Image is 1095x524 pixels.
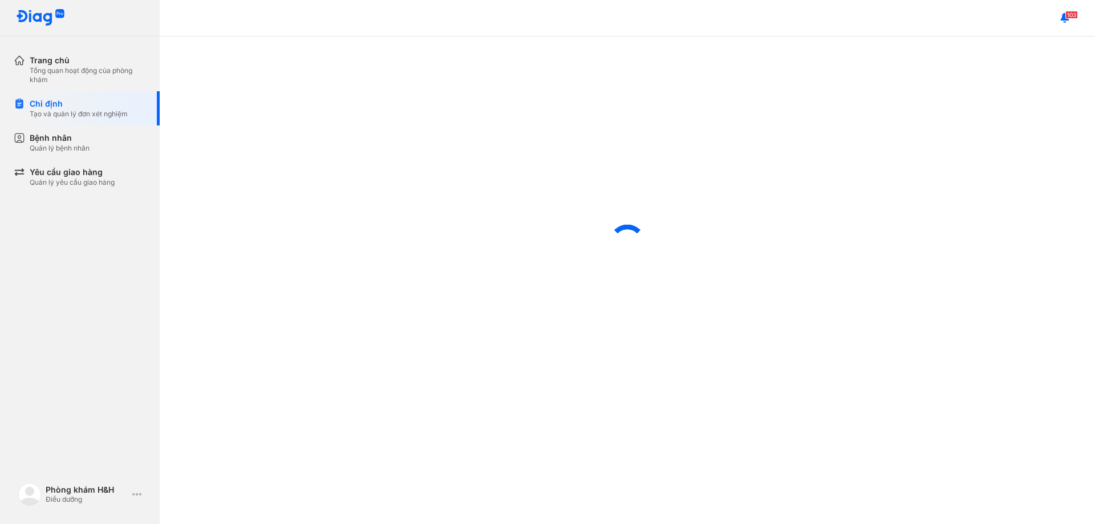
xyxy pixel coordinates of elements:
div: Tổng quan hoạt động của phòng khám [30,66,146,84]
span: 103 [1065,11,1078,19]
div: Phòng khám H&H [46,485,128,495]
div: Điều dưỡng [46,495,128,504]
div: Yêu cầu giao hàng [30,166,115,178]
div: Quản lý yêu cầu giao hàng [30,178,115,187]
div: Quản lý bệnh nhân [30,144,90,153]
div: Chỉ định [30,98,128,109]
div: Bệnh nhân [30,132,90,144]
div: Trang chủ [30,55,146,66]
img: logo [18,483,41,506]
img: logo [16,9,65,27]
div: Tạo và quản lý đơn xét nghiệm [30,109,128,119]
